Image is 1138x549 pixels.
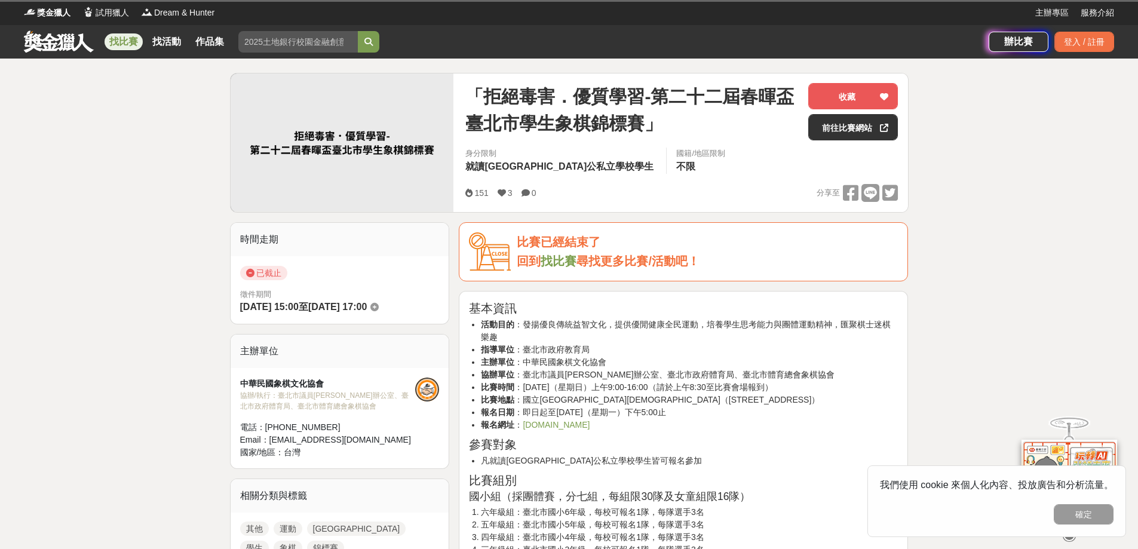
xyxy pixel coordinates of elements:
[880,480,1114,490] span: 我們使用 cookie 來個人化內容、投放廣告和分析流量。
[481,320,514,329] strong: 活動目的
[141,6,153,18] img: Logo
[465,83,799,137] span: 「拒絕毒害．優質學習-第二十二屆春暉盃臺北市學生象棋錦標賽」
[105,33,143,50] a: 找比賽
[1022,440,1117,519] img: d2146d9a-e6f6-4337-9592-8cefde37ba6b.png
[481,356,898,369] li: ：中華民國象棋文化協會
[469,301,898,315] h2: 基本資訊
[308,302,367,312] span: [DATE] 17:00
[508,188,513,198] span: 3
[481,318,898,343] li: ：發揚優良傳統益智文化，提供優閒健康全民運動，培養學生思考能力與團體運動精神，匯聚棋士迷棋樂趣
[469,490,898,503] h3: 國小組（採團體賽，分七組，每組限30隊及女童組限16隊）
[532,188,536,198] span: 0
[238,31,358,53] input: 2025土地銀行校園金融創意挑戰賽：從你出發 開啟智慧金融新頁
[481,370,514,379] strong: 協辦單位
[481,420,514,430] strong: 報名網址
[240,390,416,412] div: 協辦/執行： 臺北市議員[PERSON_NAME]辦公室、臺北市政府體育局、臺北市體育總會象棋協會
[481,343,898,356] li: ：臺北市政府教育局
[989,32,1048,52] a: 辦比賽
[24,6,36,18] img: Logo
[148,33,186,50] a: 找活動
[481,531,898,544] li: 四年級組：臺北市國小4年級，每校可報名1隊，每隊選手3名
[808,114,898,140] a: 前往比賽網站
[523,420,590,430] a: [DOMAIN_NAME]
[676,161,695,171] span: 不限
[240,302,299,312] span: [DATE] 15:00
[154,7,214,19] span: Dream & Hunter
[240,447,284,457] span: 國家/地區：
[1054,504,1114,525] button: 確定
[231,73,454,211] img: Cover Image
[481,395,514,404] strong: 比賽地點
[517,232,898,252] div: 比賽已經結束了
[240,378,416,390] div: 中華民國象棋文化協會
[37,7,70,19] span: 獎金獵人
[576,254,700,268] span: 尋找更多比賽/活動吧！
[481,406,898,419] li: ：即日起至[DATE]（星期一）下午5:00止
[481,382,514,392] strong: 比賽時間
[481,419,898,431] li: ：
[481,369,898,381] li: ：臺北市議員[PERSON_NAME]辦公室、臺北市政府體育局、臺北市體育總會象棋協會
[274,522,302,536] a: 運動
[481,381,898,394] li: ：[DATE]（星期日）上午9:00-16:00（請於上午8:30至比賽會場報到）
[231,479,449,513] div: 相關分類與標籤
[191,33,229,50] a: 作品集
[676,148,725,160] div: 國籍/地區限制
[284,447,300,457] span: 台灣
[481,407,514,417] strong: 報名日期
[141,7,214,19] a: LogoDream & Hunter
[469,473,898,487] h2: 比賽組別
[307,522,406,536] a: [GEOGRAPHIC_DATA]
[82,6,94,18] img: Logo
[481,357,514,367] strong: 主辦單位
[299,302,308,312] span: 至
[481,394,898,406] li: ：國立[GEOGRAPHIC_DATA][DEMOGRAPHIC_DATA]（[STREET_ADDRESS]）
[817,184,840,202] span: 分享至
[541,254,576,268] a: 找比賽
[231,335,449,368] div: 主辦單位
[465,161,654,171] span: 就讀[GEOGRAPHIC_DATA]公私立學校學生
[481,345,514,354] strong: 指導單位
[240,266,287,280] span: 已截止
[24,7,70,19] a: Logo獎金獵人
[469,437,898,452] h2: 參賽對象
[481,519,898,531] li: 五年級組：臺北市國小5年級，每校可報名1隊，每隊選手3名
[1081,7,1114,19] a: 服務介紹
[240,421,416,434] div: 電話： [PHONE_NUMBER]
[1054,32,1114,52] div: 登入 / 註冊
[1035,7,1069,19] a: 主辦專區
[82,7,129,19] a: Logo試用獵人
[240,434,416,446] div: Email： [EMAIL_ADDRESS][DOMAIN_NAME]
[96,7,129,19] span: 試用獵人
[465,148,657,160] div: 身分限制
[517,254,541,268] span: 回到
[240,522,269,536] a: 其他
[469,232,511,271] img: Icon
[481,455,898,467] li: 凡就讀[GEOGRAPHIC_DATA]公私立學校學生皆可報名參加
[481,506,898,519] li: 六年級組：臺北市國小6年級，每校可報名1隊，每隊選手3名
[231,223,449,256] div: 時間走期
[240,290,271,299] span: 徵件期間
[808,83,898,109] button: 收藏
[474,188,488,198] span: 151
